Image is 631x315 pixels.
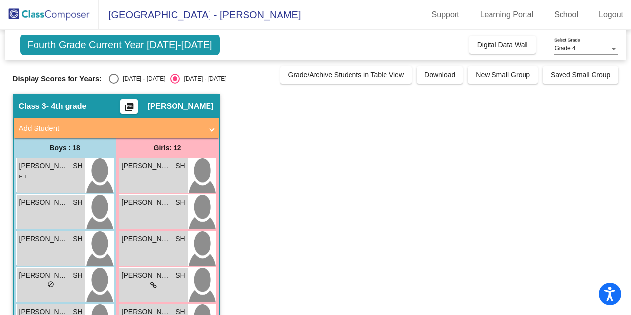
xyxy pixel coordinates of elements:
a: Logout [591,7,631,23]
span: SH [175,197,185,208]
span: Digital Data Wall [477,41,528,49]
div: Boys : 18 [14,138,116,158]
span: SH [73,161,82,171]
span: [PERSON_NAME] [19,234,69,244]
span: Class 3 [19,102,46,111]
span: SH [175,234,185,244]
button: Digital Data Wall [469,36,536,54]
span: Grade/Archive Students in Table View [288,71,404,79]
button: Print Students Details [120,99,138,114]
span: SH [73,270,82,280]
button: Grade/Archive Students in Table View [280,66,412,84]
span: New Small Group [476,71,530,79]
a: Learning Portal [472,7,542,23]
a: Support [424,7,467,23]
span: [PERSON_NAME] [122,234,171,244]
button: New Small Group [468,66,538,84]
div: Girls: 12 [116,138,219,158]
mat-icon: picture_as_pdf [123,102,135,116]
button: Saved Small Group [543,66,618,84]
a: School [546,7,586,23]
div: [DATE] - [DATE] [180,74,226,83]
div: [DATE] - [DATE] [119,74,165,83]
span: Fourth Grade Current Year [DATE]-[DATE] [20,35,220,55]
mat-panel-title: Add Student [19,123,202,134]
span: Download [424,71,455,79]
span: SH [175,161,185,171]
button: Download [417,66,463,84]
span: [PERSON_NAME][DEMOGRAPHIC_DATA] [19,197,69,208]
span: [PERSON_NAME] [122,161,171,171]
mat-radio-group: Select an option [109,74,226,84]
span: [PERSON_NAME] [147,102,213,111]
span: ELL [19,174,28,179]
span: - 4th grade [46,102,87,111]
span: Grade 4 [554,45,575,52]
span: SH [175,270,185,280]
span: [PERSON_NAME] [19,161,69,171]
span: do_not_disturb_alt [47,281,54,288]
span: [GEOGRAPHIC_DATA] - [PERSON_NAME] [99,7,301,23]
mat-expansion-panel-header: Add Student [14,118,219,138]
span: SH [73,197,82,208]
span: [PERSON_NAME] [19,270,69,280]
span: Saved Small Group [551,71,610,79]
span: SH [73,234,82,244]
span: [PERSON_NAME] [122,270,171,280]
span: [PERSON_NAME] [122,197,171,208]
span: Display Scores for Years: [13,74,102,83]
